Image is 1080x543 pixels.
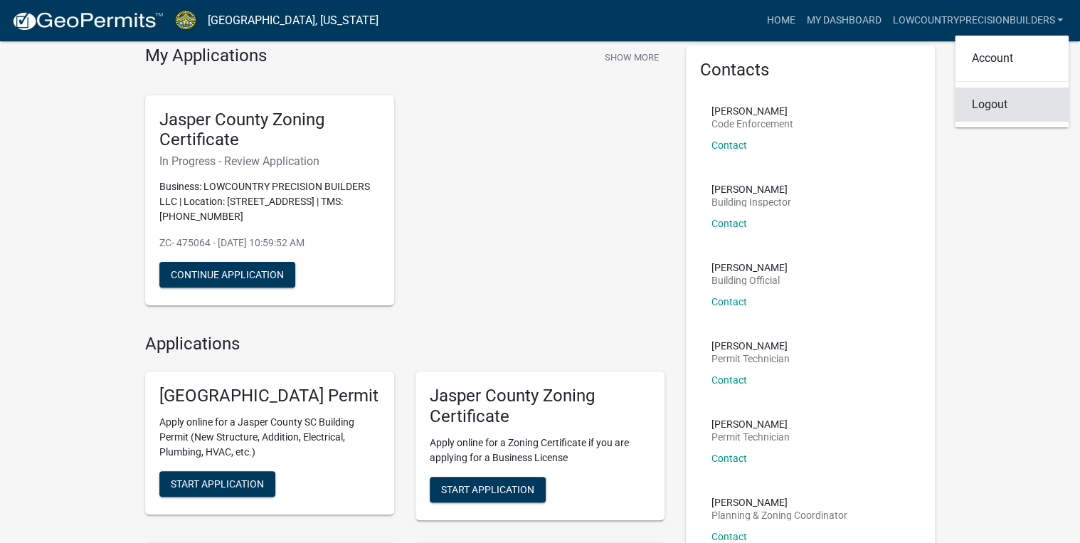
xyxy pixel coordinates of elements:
[711,106,793,116] p: [PERSON_NAME]
[175,11,196,30] img: Jasper County, South Carolina
[711,139,747,151] a: Contact
[711,354,790,364] p: Permit Technician
[711,275,788,285] p: Building Official
[208,9,378,33] a: [GEOGRAPHIC_DATA], [US_STATE]
[159,262,295,288] button: Continue Application
[145,46,267,67] h4: My Applications
[430,436,650,465] p: Apply online for a Zoning Certificate if you are applying for a Business License
[711,419,790,429] p: [PERSON_NAME]
[599,46,665,69] button: Show More
[159,415,380,460] p: Apply online for a Jasper County SC Building Permit (New Structure, Addition, Electrical, Plumbin...
[711,184,791,194] p: [PERSON_NAME]
[711,432,790,442] p: Permit Technician
[171,478,264,489] span: Start Application
[955,41,1069,75] a: Account
[711,296,747,307] a: Contact
[711,374,747,386] a: Contact
[800,7,886,34] a: My Dashboard
[711,510,847,520] p: Planning & Zoning Coordinator
[159,386,380,406] h5: [GEOGRAPHIC_DATA] Permit
[711,197,791,207] p: Building Inspector
[430,386,650,427] h5: Jasper County Zoning Certificate
[711,218,747,229] a: Contact
[159,236,380,251] p: ZC- 475064 - [DATE] 10:59:52 AM
[711,263,788,273] p: [PERSON_NAME]
[700,60,921,80] h5: Contacts
[430,477,546,502] button: Start Application
[711,531,747,542] a: Contact
[145,334,665,354] h4: Applications
[955,36,1069,127] div: lowcountryprecisionbuilders
[711,341,790,351] p: [PERSON_NAME]
[159,179,380,224] p: Business: LOWCOUNTRY PRECISION BUILDERS LLC | Location: [STREET_ADDRESS] | TMS: [PHONE_NUMBER]
[441,483,534,495] span: Start Application
[711,497,847,507] p: [PERSON_NAME]
[955,88,1069,122] a: Logout
[711,453,747,464] a: Contact
[159,110,380,151] h5: Jasper County Zoning Certificate
[159,471,275,497] button: Start Application
[886,7,1069,34] a: lowcountryprecisionbuilders
[711,119,793,129] p: Code Enforcement
[761,7,800,34] a: Home
[159,154,380,168] h6: In Progress - Review Application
